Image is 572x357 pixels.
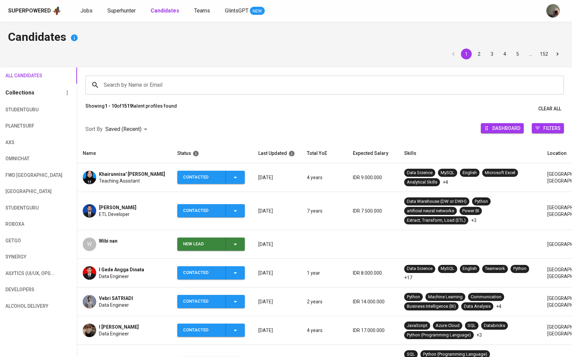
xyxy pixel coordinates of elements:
[5,138,42,147] span: AXS
[99,302,129,308] span: Data Engineer
[407,294,420,300] div: Python
[538,105,561,113] span: Clear All
[194,7,210,14] span: Teams
[475,198,488,205] div: Python
[99,330,129,337] span: Data Engineer
[99,266,144,273] span: I Gede Angga Dinata
[407,198,467,205] div: Data Warehouse (DW or DWH)
[307,208,342,214] p: 7 years
[122,103,132,109] b: 1519
[5,253,42,261] span: Synergy
[353,174,393,181] p: IDR 9.000.000
[5,187,42,196] span: [GEOGRAPHIC_DATA]
[447,49,564,59] nav: pagination navigation
[258,270,296,276] p: [DATE]
[85,103,177,115] p: Showing of talent profiles found
[5,237,42,245] span: GetGo
[5,220,42,228] span: Roboxa
[225,7,249,14] span: GlintsGPT
[5,302,42,310] span: Alcohol Delivery
[172,144,253,163] th: Status
[258,208,296,214] p: [DATE]
[407,332,471,338] div: Python (Programming Language)
[471,294,501,300] div: Communication
[80,7,94,15] a: Jobs
[99,295,133,302] span: Vebri SATRIADI
[532,123,564,133] button: Filters
[407,303,456,310] div: Business Intelligence (BI)
[353,208,393,214] p: IDR 7.500.000
[353,298,393,305] p: IDR 14.000.000
[487,49,497,59] button: Go to page 3
[77,144,172,163] th: Name
[5,269,42,278] span: Ailytics (UI/UX, OPS...
[552,49,563,59] button: Go to next page
[99,171,165,177] span: Khairunnisa' [PERSON_NAME]
[485,170,515,176] div: Microsoft Excel
[5,155,42,163] span: Omnichat
[443,179,448,186] p: +4
[151,7,179,14] b: Candidates
[258,298,296,305] p: [DATE]
[99,273,129,280] span: Data Engineer
[407,208,454,214] div: artificial neural networks
[492,123,520,133] span: Dashboard
[512,49,523,59] button: Go to page 5
[5,285,42,294] span: Developers
[99,211,130,218] span: ETL Developer
[105,123,150,136] div: Saved (Recent)
[107,7,137,15] a: Superhunter
[407,179,437,186] div: Analytical Skills
[407,217,466,224] div: Extract, Transform, Load (ETL)
[428,294,463,300] div: Machine Learning
[404,274,412,281] p: +17
[463,266,477,272] div: English
[307,174,342,181] p: 4 years
[183,238,220,251] div: New Lead
[83,238,96,251] div: W
[258,241,296,248] p: [DATE]
[177,171,245,184] button: Contacted
[307,270,342,276] p: 1 year
[307,298,342,305] p: 2 years
[307,327,342,334] p: 4 years
[258,174,296,181] p: [DATE]
[250,8,265,15] span: NEW
[464,303,491,310] div: Data Analysis
[468,323,476,329] div: SQL
[407,170,433,176] div: Data Science
[99,177,140,184] span: Teaching Assistant
[546,4,560,18] img: aji.muda@glints.com
[485,266,505,272] div: Teamwork
[484,323,505,329] div: Databricks
[80,7,93,14] span: Jobs
[85,125,103,133] p: Sort By
[5,72,42,80] span: All Candidates
[225,7,265,15] a: GlintsGPT NEW
[183,324,220,337] div: Contacted
[543,123,561,133] span: Filters
[8,6,61,16] a: Superpoweredapp logo
[52,6,61,16] img: app logo
[83,324,96,337] img: 0c985216ada75e6ab28ef8ac9b8928d1.jpg
[99,238,118,244] span: Wibi nan
[353,270,393,276] p: IDR 8.000.000
[436,323,460,329] div: Azure Cloud
[253,144,302,163] th: Last Updated
[462,208,479,214] div: Power BI
[83,266,96,280] img: a71aa0f1b60feabb53fedc0d413d037e.jpg
[258,327,296,334] p: [DATE]
[177,266,245,279] button: Contacted
[441,170,454,176] div: MySQL
[5,204,42,212] span: StudentGuru
[347,144,399,163] th: Expected Salary
[5,122,42,130] span: PlanetSurf
[83,171,96,184] img: d92d0928c7094dc77fd8897511094491.jpg
[177,295,245,308] button: Contacted
[407,266,433,272] div: Data Science
[83,295,96,308] img: 080aeae22a8fea1f61ea2f001ef0e680.jpg
[183,204,220,217] div: Contacted
[105,103,117,109] b: 1 - 10
[441,266,454,272] div: MySQL
[183,171,220,184] div: Contacted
